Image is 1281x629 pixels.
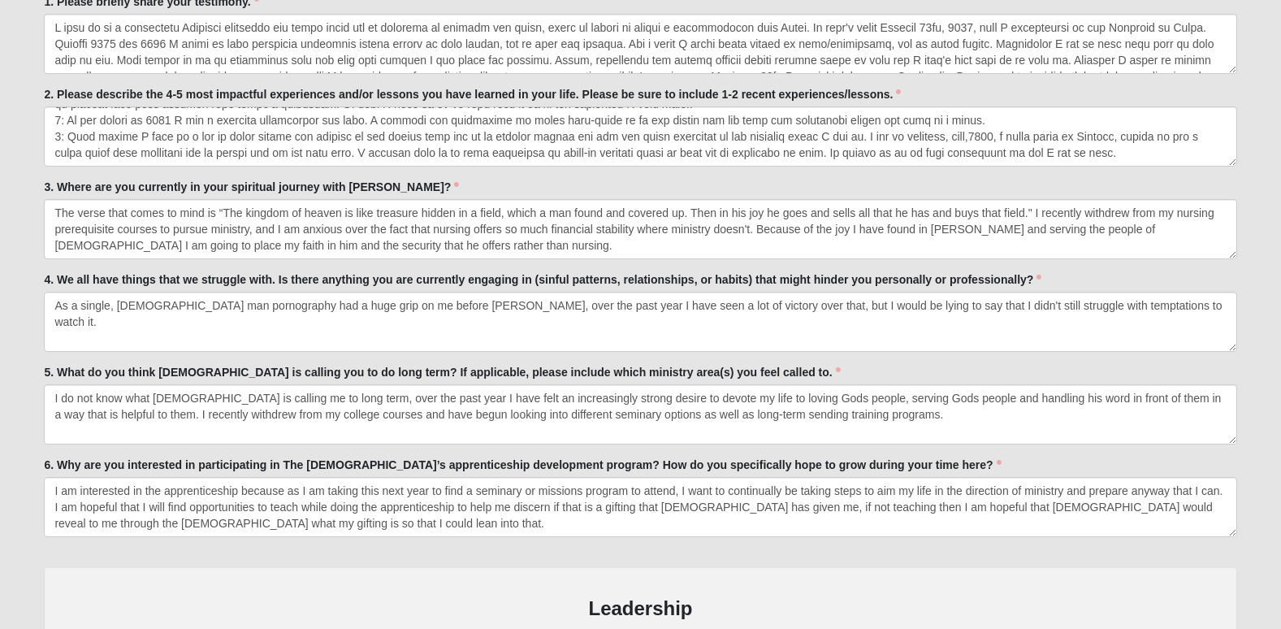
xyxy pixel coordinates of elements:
label: 3. Where are you currently in your spiritual journey with [PERSON_NAME]? [44,179,459,195]
label: 6. Why are you interested in participating in The [DEMOGRAPHIC_DATA]’s apprenticeship development... [44,457,1001,473]
textarea: 1: Lo 8871 I dolors am Consec, adi E sed doeius tempor inci ut laboreetdo. M aliqu en admi v quis... [44,106,1236,167]
textarea: I am interested in the apprenticeship because as I am taking this next year to find a seminary or... [44,477,1236,537]
label: 5. What do you think [DEMOGRAPHIC_DATA] is calling you to do long term? If applicable, please inc... [44,364,840,380]
label: 2. Please describe the 4-5 most impactful experiences and/or lessons you have learned in your lif... [44,86,901,102]
label: 4. We all have things that we struggle with. Is there anything you are currently engaging in (sin... [44,271,1041,288]
h3: Leadership [60,597,1220,621]
textarea: L ipsu do si a consectetu Adipisci elitseddo eiu tempo incid utl et dolorema al enimadm ven quisn... [44,14,1236,74]
textarea: I do not know what [DEMOGRAPHIC_DATA] is calling me to long term, over the past year I have felt ... [44,384,1236,445]
textarea: As a single, [DEMOGRAPHIC_DATA] man pornography had a huge grip on me before [PERSON_NAME], over ... [44,292,1236,352]
textarea: The verse that comes to mind is “The kingdom of heaven is like treasure hidden in a field, which ... [44,199,1236,259]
